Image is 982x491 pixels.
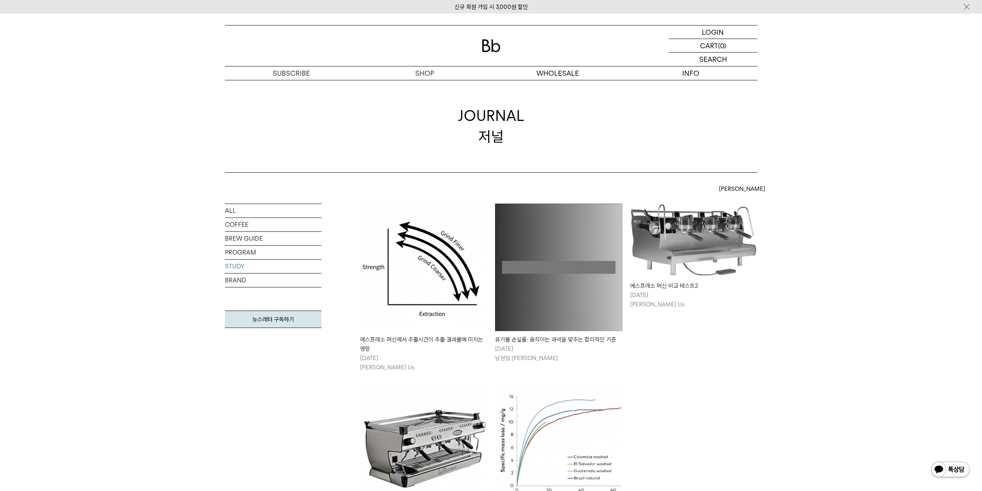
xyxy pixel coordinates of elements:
[495,344,622,363] p: [DATE] 남원일 [PERSON_NAME]
[669,25,757,39] a: LOGIN
[458,105,524,146] div: JOURNAL 저널
[719,184,765,194] span: [PERSON_NAME]
[482,39,500,52] img: 로고
[360,335,487,353] div: 에스프레소 머신에서 추출시간이 추출 결과물에 미치는 영향
[718,39,726,52] p: (0)
[491,66,624,80] p: WHOLESALE
[358,66,491,80] a: SHOP
[360,204,487,372] a: 에스프레소 머신에서 추출시간이 추출 결과물에 미치는 영향 에스프레소 머신에서 추출시간이 추출 결과물에 미치는 영향 [DATE][PERSON_NAME] Us
[624,66,757,80] p: INFO
[699,53,727,66] p: SEARCH
[225,311,321,328] a: 뉴스레터 구독하기
[630,291,757,309] p: [DATE] [PERSON_NAME] Us
[225,246,321,259] a: PROGRAM
[702,25,724,39] p: LOGIN
[700,39,718,52] p: CART
[495,335,622,344] div: 유기물 손실률: 움직이는 과녁을 맞추는 합리적인 기준
[360,204,487,331] img: 에스프레소 머신에서 추출시간이 추출 결과물에 미치는 영향
[495,204,622,363] a: 유기물 손실률: 움직이는 과녁을 맞추는 합리적인 기준 유기물 손실률: 움직이는 과녁을 맞추는 합리적인 기준 [DATE]남원일 [PERSON_NAME]
[930,461,970,479] img: 카카오톡 채널 1:1 채팅 버튼
[630,204,757,277] img: 에스프레소 머신 비교 테스트2
[225,66,358,80] a: SUBSCRIBE
[225,260,321,273] a: STUDY
[455,3,528,10] a: 신규 회원 가입 시 3,000원 할인
[225,274,321,287] a: BRAND
[630,281,757,291] div: 에스프레소 머신 비교 테스트2
[669,39,757,53] a: CART (0)
[495,204,622,331] img: 유기물 손실률: 움직이는 과녁을 맞추는 합리적인 기준
[225,204,321,217] a: ALL
[225,218,321,231] a: COFFEE
[225,232,321,245] a: BREW GUIDE
[630,204,757,309] a: 에스프레소 머신 비교 테스트2 에스프레소 머신 비교 테스트2 [DATE][PERSON_NAME] Us
[360,353,487,372] p: [DATE] [PERSON_NAME] Us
